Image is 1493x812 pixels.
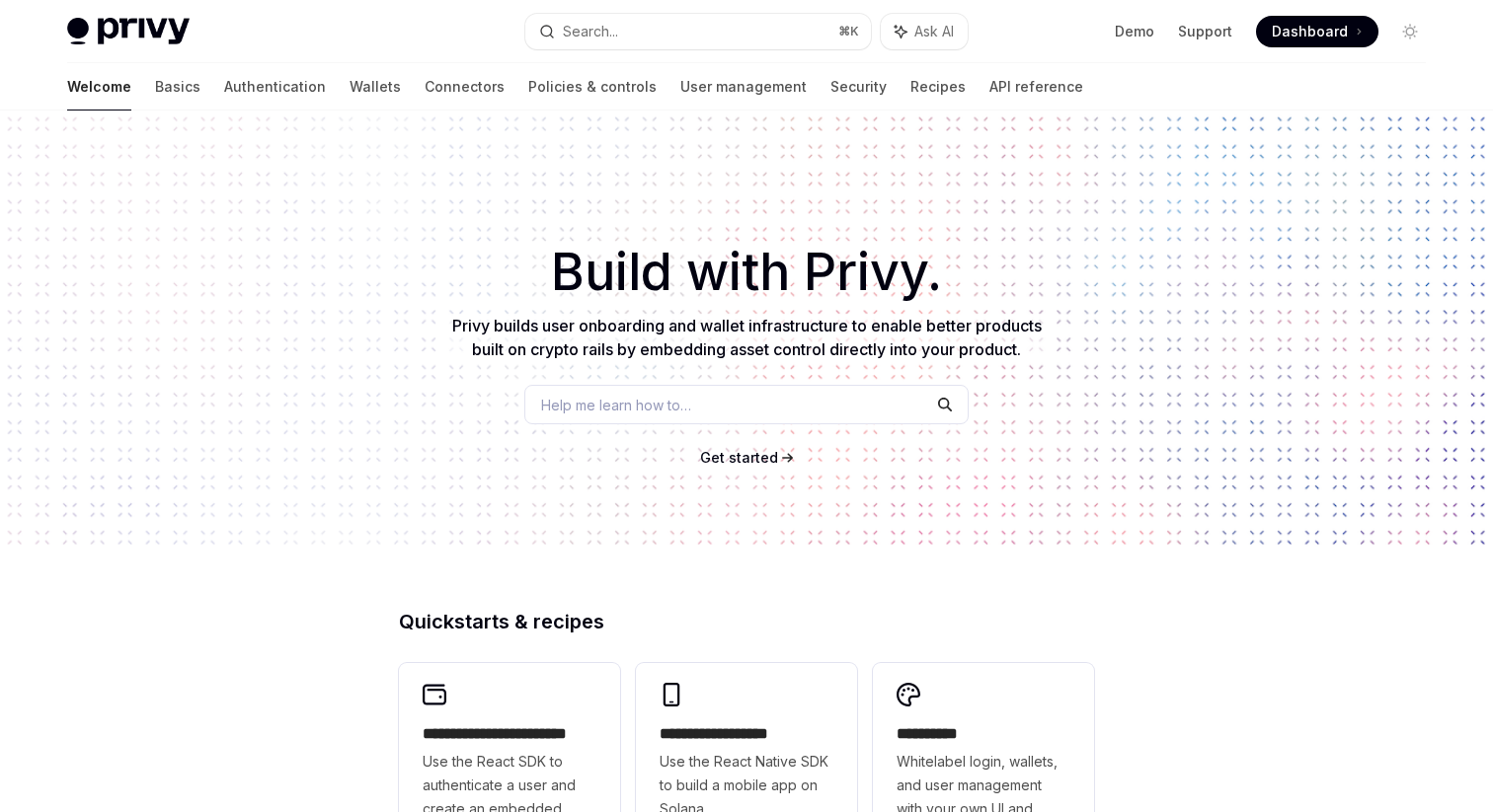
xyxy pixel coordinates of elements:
span: Ask AI [914,22,954,41]
button: Search...⌘K [525,14,871,49]
a: Support [1178,22,1232,41]
div: Search... [563,20,618,43]
a: User management [680,63,807,111]
a: API reference [989,63,1083,111]
span: Dashboard [1272,22,1348,41]
img: light logo [67,18,190,45]
a: Basics [155,63,200,111]
a: Policies & controls [528,63,657,111]
button: Toggle dark mode [1394,16,1426,47]
button: Ask AI [881,14,968,49]
a: Recipes [910,63,966,111]
a: Demo [1115,22,1154,41]
a: Welcome [67,63,131,111]
span: Build with Privy. [551,255,942,290]
span: Quickstarts & recipes [399,612,604,631]
a: Security [830,63,887,111]
span: ⌘ K [838,24,859,39]
a: Get started [700,448,778,468]
a: Dashboard [1256,16,1378,47]
a: Authentication [224,63,326,111]
span: Privy builds user onboarding and wallet infrastructure to enable better products built on crypto ... [452,316,1042,359]
span: Get started [700,449,778,466]
a: Connectors [425,63,505,111]
span: Help me learn how to… [541,395,691,415]
a: Wallets [350,63,401,111]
